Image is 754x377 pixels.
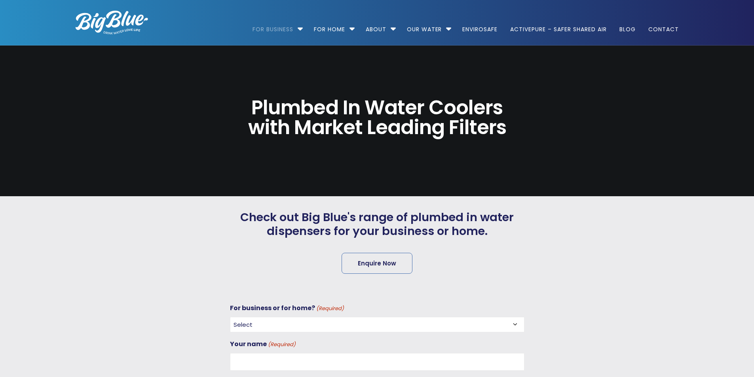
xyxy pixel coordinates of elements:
[267,340,296,349] span: (Required)
[230,339,296,350] label: Your name
[342,253,412,274] a: Enquire Now
[76,11,148,34] img: logo
[315,304,344,313] span: (Required)
[230,210,524,238] span: Check out Big Blue's range of plumbed in water dispensers for your business or home.
[230,303,344,314] label: For business or for home?
[234,98,521,137] span: Plumbed In Water Coolers with Market Leading Filters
